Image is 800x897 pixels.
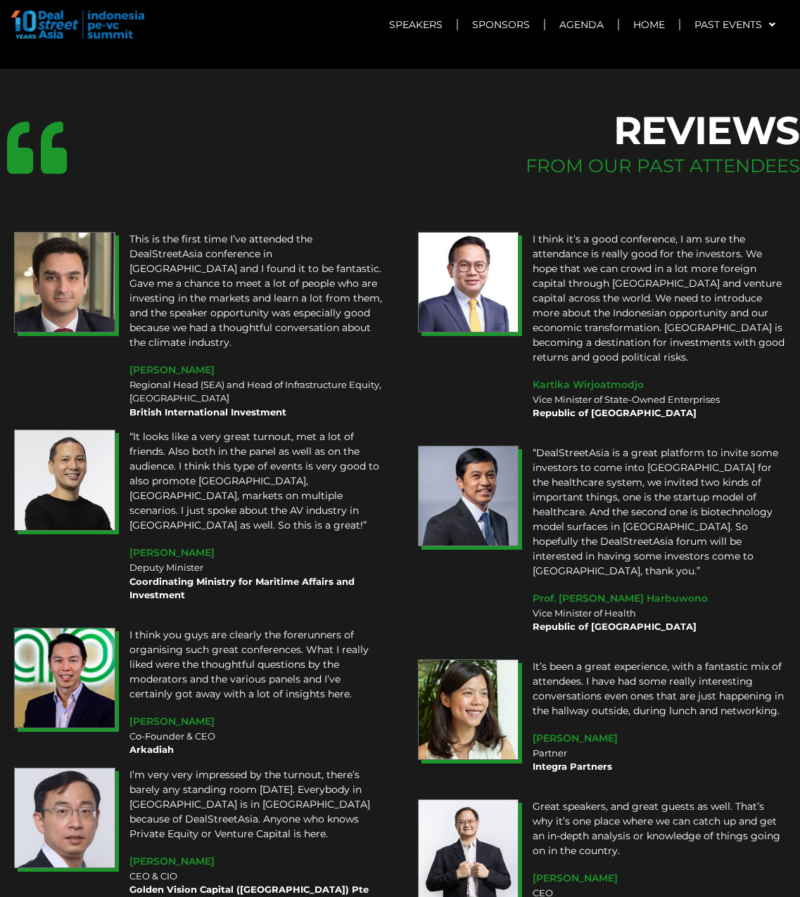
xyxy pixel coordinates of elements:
[533,659,786,718] p: It’s been a great experience, with a fantastic mix of attendees. I have had some really interesti...
[129,430,383,533] p: “It looks like a very great turnout, met a lot of friends. Also both in the panel as well as on t...
[129,561,383,602] div: Deputy Minister
[129,855,215,867] span: [PERSON_NAME]
[533,592,708,605] span: Prof. [PERSON_NAME] Harbuwono
[533,607,786,634] div: Vice Minister of Health
[129,406,286,418] b: British International Investment
[129,546,215,559] span: [PERSON_NAME]
[526,155,800,177] span: FROM OUR PAST ATTENDEES
[129,378,383,420] div: Regional Head (SEA) and Head of Infrastructure Equity, [GEOGRAPHIC_DATA]
[619,8,679,41] a: Home
[680,8,789,41] a: Past Events
[129,744,174,755] b: Arkadiah
[129,768,383,841] p: I’m very very impressed by the turnout, there’s barely any standing room [DATE]. Everybody in [GE...
[533,761,612,772] b: Integra Partners
[533,872,618,884] span: [PERSON_NAME]
[129,363,215,376] span: [PERSON_NAME]
[533,407,697,418] b: Republic of [GEOGRAPHIC_DATA]
[129,715,215,728] span: [PERSON_NAME]
[14,232,115,333] img: Rohit-Anand
[418,659,519,761] img: Jennifer Ho
[533,378,644,391] span: Kartika Wirjoatmodjo
[129,628,383,702] p: I think you guys are clearly the forerunners of organising such great conferences. What I really ...
[545,8,618,41] a: Agenda
[418,232,519,333] img: Kartika Wirjoatmodjo
[375,8,457,41] a: Speakers
[533,799,786,858] p: Great speakers, and great guests as well. That’s why it’s one place where we can catch up and get...
[14,768,115,869] img: Sean Low
[533,232,786,365] p: I think it’s a good conference, I am sure the attendance is really good for the investors. We hop...
[533,621,697,632] b: Republic of [GEOGRAPHIC_DATA]
[458,8,544,41] a: Sponsors
[533,393,786,420] div: Vice Minister of State-Owned Enterprises
[129,576,355,601] b: Coordinating Ministry for Maritime Affairs and Investment
[129,730,383,757] div: Co-Founder & CEO
[418,446,519,547] img: Prof. dr. Dante Saksono Harbuwono, Sp.PD., Ph.D.
[14,628,115,729] img: Reuben Lai
[129,232,383,350] p: This is the first time I’ve attended the DealStreetAsia conference in [GEOGRAPHIC_DATA] and I fou...
[533,446,786,579] p: “DealStreetAsia is a great platform to invite some investors to come into [GEOGRAPHIC_DATA] for t...
[533,747,786,774] div: Partner
[14,430,115,531] img: Rachmat Kaimuddin
[614,111,800,150] h2: REVIEWS
[533,732,618,744] span: [PERSON_NAME]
